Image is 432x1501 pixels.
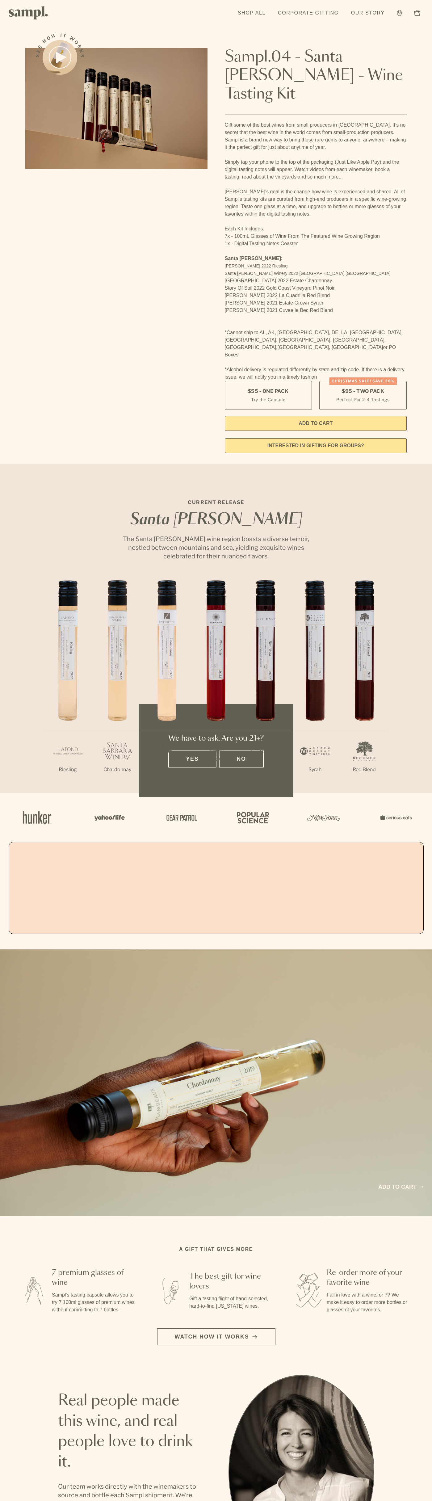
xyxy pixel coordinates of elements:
a: interested in gifting for groups? [225,438,407,453]
li: 3 / 7 [142,580,191,793]
button: See how it works [43,40,77,75]
button: Add to Cart [225,416,407,431]
small: Perfect For 2-4 Tastings [336,396,389,403]
p: Syrah [290,766,340,773]
span: $95 - Two Pack [342,388,384,395]
li: 5 / 7 [241,580,290,793]
li: 4 / 7 [191,580,241,793]
a: Shop All [235,6,269,20]
img: Sampl logo [9,6,48,19]
p: Riesling [43,766,93,773]
a: Corporate Gifting [275,6,342,20]
p: Red Blend [340,766,389,773]
img: Sampl.04 - Santa Barbara - Wine Tasting Kit [25,48,208,169]
li: 6 / 7 [290,580,340,793]
li: 1 / 7 [43,580,93,793]
small: Try the Capsule [251,396,285,403]
p: Red Blend [241,766,290,773]
span: $55 - One Pack [248,388,289,395]
p: Chardonnay [142,766,191,773]
li: 7 / 7 [340,580,389,793]
div: Christmas SALE! Save 20% [329,377,397,385]
p: Pinot Noir [191,766,241,773]
li: 2 / 7 [93,580,142,793]
a: Our Story [348,6,388,20]
p: Chardonnay [93,766,142,773]
a: Add to cart [378,1183,423,1191]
